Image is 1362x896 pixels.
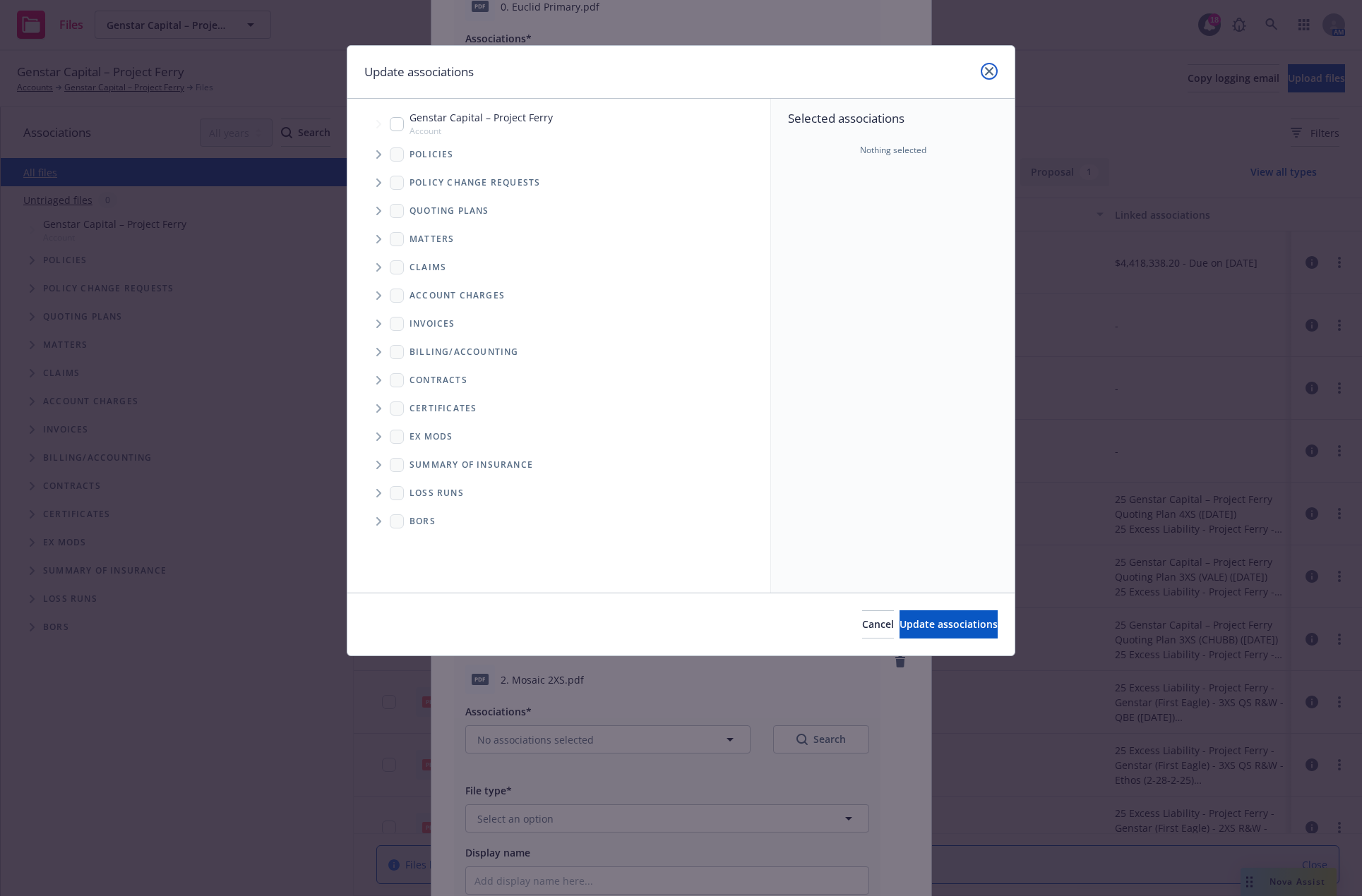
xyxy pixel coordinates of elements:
a: close [981,63,998,80]
span: Billing/Accounting [410,348,519,356]
span: Account [410,125,553,137]
button: Update associations [900,610,998,638]
span: Account charges [410,291,505,300]
span: Invoices [410,320,455,328]
span: Ex Mods [410,432,453,441]
span: Policy change requests [410,178,540,187]
span: Genstar Capital – Project Ferry [410,110,553,125]
span: Summary of insurance [410,461,533,469]
h1: Update associations [364,63,474,81]
span: BORs [410,517,436,526]
span: Selected associations [788,110,998,127]
span: Nothing selected [860,144,926,157]
button: Cancel [862,610,894,638]
span: Claims [410,263,446,272]
span: Certificates [410,404,477,413]
span: Loss Runs [410,489,464,497]
span: Contracts [410,376,467,385]
span: Quoting plans [410,207,489,215]
span: Update associations [900,617,998,631]
div: Folder Tree Example [347,338,770,535]
span: Cancel [862,617,894,631]
span: Policies [410,150,454,159]
span: Matters [410,235,454,243]
div: Tree Example [347,107,770,337]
